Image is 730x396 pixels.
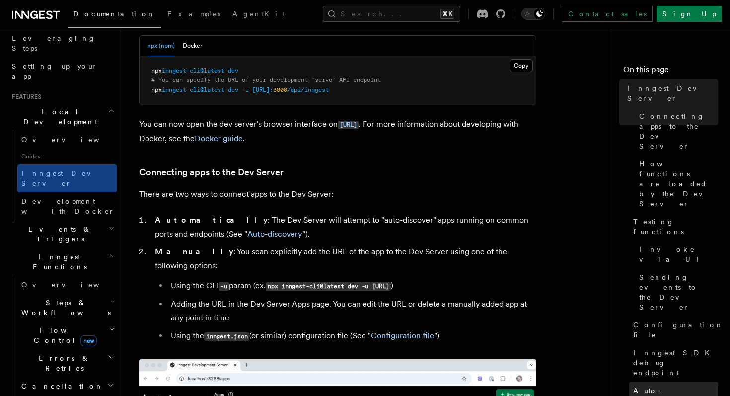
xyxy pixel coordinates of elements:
[635,107,718,155] a: Connecting apps to the Dev Server
[17,149,117,164] span: Guides
[623,79,718,107] a: Inngest Dev Server
[155,247,233,256] strong: Manually
[152,245,536,343] li: : You scan explicitly add the URL of the app to the Dev Server using one of the following options:
[195,134,243,143] a: Docker guide
[68,3,161,28] a: Documentation
[219,282,229,291] code: -u
[73,10,155,18] span: Documentation
[440,9,454,19] kbd: ⌘K
[8,107,108,127] span: Local Development
[242,86,249,93] span: -u
[521,8,545,20] button: Toggle dark mode
[168,279,536,293] li: Using the CLI param (ex. )
[8,220,117,248] button: Events & Triggers
[8,93,41,101] span: Features
[228,67,238,74] span: dev
[167,10,220,18] span: Examples
[151,86,162,93] span: npx
[629,316,718,344] a: Configuration file
[139,165,284,179] a: Connecting apps to the Dev Server
[162,86,224,93] span: inngest-cli@latest
[287,86,329,93] span: /api/inngest
[151,77,381,83] span: # You can specify the URL of your development `serve` API endpoint
[232,10,285,18] span: AgentKit
[633,348,718,378] span: Inngest SDK debug endpoint
[21,281,124,289] span: Overview
[629,344,718,382] a: Inngest SDK debug endpoint
[633,320,724,340] span: Configuration file
[161,3,226,27] a: Examples
[635,240,718,268] a: Invoke via UI
[338,121,359,129] code: [URL]
[657,6,722,22] a: Sign Up
[183,36,202,56] button: Docker
[17,131,117,149] a: Overview
[17,294,117,321] button: Steps & Workflows
[623,64,718,79] h4: On this page
[168,297,536,325] li: Adding the URL in the Dev Server Apps page. You can edit the URL or delete a manually added app a...
[629,213,718,240] a: Testing functions
[252,86,273,93] span: [URL]:
[204,332,249,341] code: inngest.json
[8,131,117,220] div: Local Development
[17,321,117,349] button: Flow Controlnew
[639,111,718,151] span: Connecting apps to the Dev Server
[17,349,117,377] button: Errors & Retries
[12,62,97,80] span: Setting up your app
[17,381,103,391] span: Cancellation
[510,59,533,72] button: Copy
[8,248,117,276] button: Inngest Functions
[8,29,117,57] a: Leveraging Steps
[12,34,96,52] span: Leveraging Steps
[371,331,434,340] a: Configuration file
[8,103,117,131] button: Local Development
[8,57,117,85] a: Setting up your app
[338,119,359,129] a: [URL]
[8,224,108,244] span: Events & Triggers
[266,282,391,291] code: npx inngest-cli@latest dev -u [URL]
[562,6,653,22] a: Contact sales
[323,6,460,22] button: Search...⌘K
[639,272,718,312] span: Sending events to the Dev Server
[147,36,175,56] button: npx (npm)
[635,268,718,316] a: Sending events to the Dev Server
[17,325,109,345] span: Flow Control
[17,353,108,373] span: Errors & Retries
[17,276,117,294] a: Overview
[152,213,536,241] li: : The Dev Server will attempt to "auto-discover" apps running on common ports and endpoints (See ...
[21,136,124,144] span: Overview
[627,83,718,103] span: Inngest Dev Server
[226,3,291,27] a: AgentKit
[21,197,115,215] span: Development with Docker
[247,229,302,238] a: Auto-discovery
[8,252,107,272] span: Inngest Functions
[168,329,536,343] li: Using the (or similar) configuration file (See " ")
[21,169,106,187] span: Inngest Dev Server
[639,159,718,209] span: How functions are loaded by the Dev Server
[162,67,224,74] span: inngest-cli@latest
[139,187,536,201] p: There are two ways to connect apps to the Dev Server:
[151,67,162,74] span: npx
[155,215,268,225] strong: Automatically
[17,298,111,317] span: Steps & Workflows
[273,86,287,93] span: 3000
[639,244,718,264] span: Invoke via UI
[633,217,718,237] span: Testing functions
[17,164,117,192] a: Inngest Dev Server
[228,86,238,93] span: dev
[635,155,718,213] a: How functions are loaded by the Dev Server
[17,377,117,395] button: Cancellation
[80,335,97,346] span: new
[17,192,117,220] a: Development with Docker
[139,117,536,146] p: You can now open the dev server's browser interface on . For more information about developing wi...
